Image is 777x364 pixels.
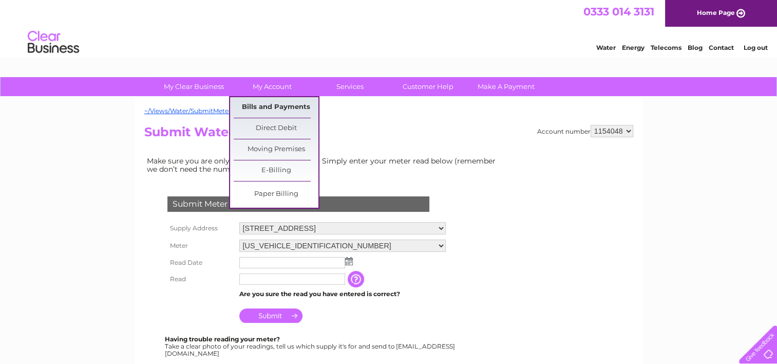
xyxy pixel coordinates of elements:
[234,160,318,181] a: E-Billing
[234,139,318,160] a: Moving Premises
[146,6,632,50] div: Clear Business is a trading name of Verastar Limited (registered in [GEOGRAPHIC_DATA] No. 3667643...
[651,44,681,51] a: Telecoms
[165,237,237,254] th: Meter
[688,44,703,51] a: Blog
[237,287,448,301] td: Are you sure the read you have entered is correct?
[230,77,314,96] a: My Account
[709,44,734,51] a: Contact
[537,125,633,137] div: Account number
[165,254,237,271] th: Read Date
[27,27,80,58] img: logo.png
[348,271,366,287] input: Information
[165,335,280,343] b: Having trouble reading your meter?
[165,220,237,237] th: Supply Address
[144,125,633,144] h2: Submit Water Meter Read
[165,336,457,357] div: Take a clear photo of your readings, tell us which supply it's for and send to [EMAIL_ADDRESS][DO...
[234,118,318,139] a: Direct Debit
[151,77,236,96] a: My Clear Business
[239,308,302,323] input: Submit
[386,77,470,96] a: Customer Help
[464,77,548,96] a: Make A Payment
[144,107,270,115] a: ~/Views/Water/SubmitMeterRead.cshtml
[583,5,654,18] a: 0333 014 3131
[308,77,392,96] a: Services
[345,257,353,265] img: ...
[596,44,616,51] a: Water
[743,44,767,51] a: Log out
[234,97,318,118] a: Bills and Payments
[167,196,429,212] div: Submit Meter Read
[165,271,237,287] th: Read
[622,44,645,51] a: Energy
[234,184,318,205] a: Paper Billing
[144,154,504,176] td: Make sure you are only paying for what you use. Simply enter your meter read below (remember we d...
